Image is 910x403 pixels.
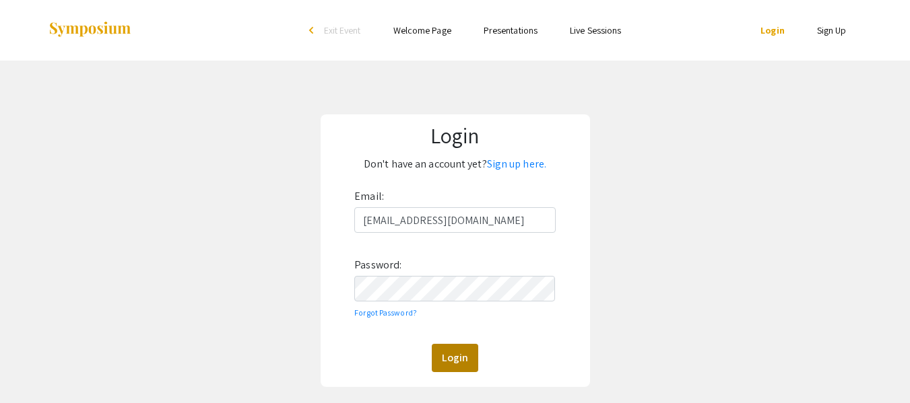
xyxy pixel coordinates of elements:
[393,24,451,36] a: Welcome Page
[760,24,785,36] a: Login
[354,254,401,276] label: Password:
[354,307,417,318] a: Forgot Password?
[817,24,847,36] a: Sign Up
[309,26,317,34] div: arrow_back_ios
[324,24,361,36] span: Exit Event
[329,153,581,175] p: Don't have an account yet?
[354,186,384,207] label: Email:
[487,157,546,171] a: Sign up here.
[48,21,132,39] img: Symposium by ForagerOne
[570,24,621,36] a: Live Sessions
[432,344,478,372] button: Login
[329,122,581,148] h1: Login
[10,342,57,393] iframe: Chat
[484,24,538,36] a: Presentations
